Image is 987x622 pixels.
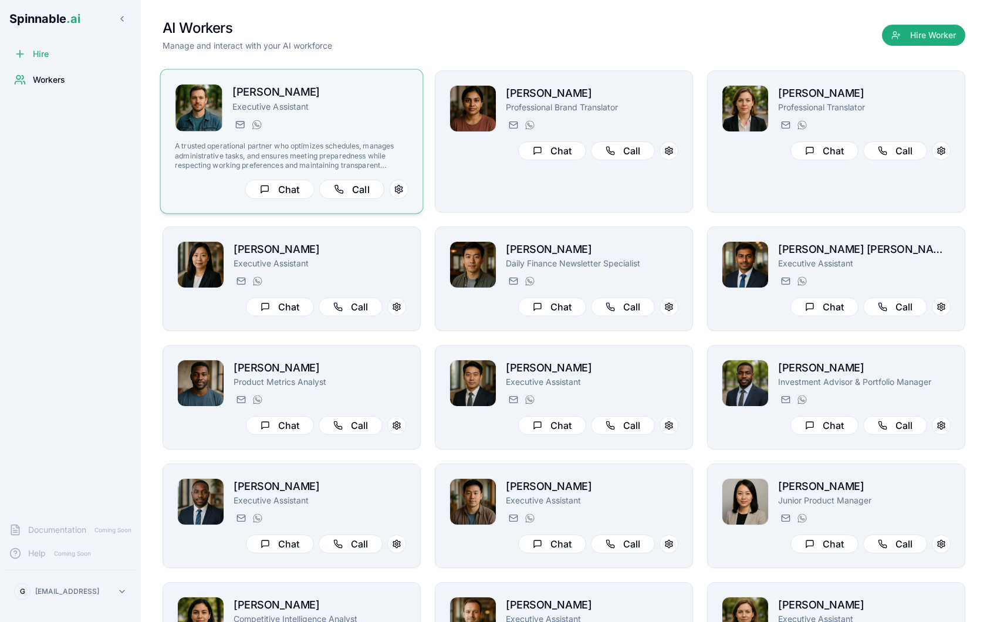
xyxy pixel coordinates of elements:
[506,241,678,258] h2: [PERSON_NAME]
[518,141,586,160] button: Chat
[591,298,655,316] button: Call
[778,241,951,258] h2: [PERSON_NAME] [PERSON_NAME]
[778,495,951,506] p: Junior Product Manager
[506,85,678,102] h2: [PERSON_NAME]
[506,118,520,132] button: Send email to olivia.da.silva@getspinnable.ai
[245,180,314,199] button: Chat
[234,478,406,495] h2: [PERSON_NAME]
[525,276,535,286] img: WhatsApp
[178,242,224,288] img: Grace Salazar
[522,118,536,132] button: WhatsApp
[163,40,332,52] p: Manage and interact with your AI workforce
[232,101,408,113] p: Executive Assistant
[234,597,406,613] h2: [PERSON_NAME]
[232,117,246,131] button: Send email to joão.nelson@getspinnable.ai
[234,511,248,525] button: Send email to marcus.edwards@getspinnable.ai
[882,31,965,42] a: Hire Worker
[506,495,678,506] p: Executive Assistant
[33,48,49,60] span: Hire
[250,274,264,288] button: WhatsApp
[506,597,678,613] h2: [PERSON_NAME]
[591,535,655,553] button: Call
[506,258,678,269] p: Daily Finance Newsletter Specialist
[9,12,80,26] span: Spinnable
[234,495,406,506] p: Executive Assistant
[778,478,951,495] h2: [PERSON_NAME]
[863,416,927,435] button: Call
[778,258,951,269] p: Executive Assistant
[518,298,586,316] button: Chat
[797,395,807,404] img: WhatsApp
[522,393,536,407] button: WhatsApp
[790,298,858,316] button: Chat
[790,416,858,435] button: Chat
[525,395,535,404] img: WhatsApp
[66,12,80,26] span: .ai
[506,478,678,495] h2: [PERSON_NAME]
[319,535,383,553] button: Call
[778,376,951,388] p: Investment Advisor & Portfolio Manager
[778,597,951,613] h2: [PERSON_NAME]
[778,511,792,525] button: Send email to shirley.huang@getspinnable.ai
[882,25,965,46] button: Hire Worker
[522,511,536,525] button: WhatsApp
[790,141,858,160] button: Chat
[522,274,536,288] button: WhatsApp
[795,511,809,525] button: WhatsApp
[525,120,535,130] img: WhatsApp
[778,102,951,113] p: Professional Translator
[33,74,65,86] span: Workers
[232,84,408,101] h2: [PERSON_NAME]
[234,274,248,288] button: Send email to grace.salazar@getspinnable.ai
[722,242,768,288] img: Sérgio Dave
[246,416,314,435] button: Chat
[450,242,496,288] img: Seok-jin Tanaka
[246,298,314,316] button: Chat
[778,393,792,407] button: Send email to vusi.yusuf@getspinnable.ai
[253,395,262,404] img: WhatsApp
[525,513,535,523] img: WhatsApp
[28,524,86,536] span: Documentation
[506,393,520,407] button: Send email to justin.cho@getspinnable.ai
[175,84,222,131] img: João Nelson
[20,587,25,596] span: G
[250,511,264,525] button: WhatsApp
[250,393,264,407] button: WhatsApp
[778,85,951,102] h2: [PERSON_NAME]
[234,393,248,407] button: Send email to adam.bianchi@getspinnable.ai
[722,479,768,525] img: Shirley Huang
[234,360,406,376] h2: [PERSON_NAME]
[163,19,332,38] h1: AI Workers
[797,120,807,130] img: WhatsApp
[234,258,406,269] p: Executive Assistant
[722,86,768,131] img: Jade Moreau
[249,117,263,131] button: WhatsApp
[795,393,809,407] button: WhatsApp
[795,274,809,288] button: WhatsApp
[178,360,224,406] img: Adam Bianchi
[506,274,520,288] button: Send email to seok-jin.tanaka@getspinnable.ai
[252,120,262,129] img: WhatsApp
[35,587,99,596] p: [EMAIL_ADDRESS]
[795,118,809,132] button: WhatsApp
[518,535,586,553] button: Chat
[790,535,858,553] button: Chat
[175,141,408,170] p: A trusted operational partner who optimizes schedules, manages administrative tasks, and ensures ...
[863,298,927,316] button: Call
[506,511,520,525] button: Send email to jackson.ly@getspinnable.ai
[863,535,927,553] button: Call
[797,276,807,286] img: WhatsApp
[9,580,131,603] button: G[EMAIL_ADDRESS]
[253,276,262,286] img: WhatsApp
[234,241,406,258] h2: [PERSON_NAME]
[50,548,94,559] span: Coming Soon
[28,547,46,559] span: Help
[778,274,792,288] button: Send email to sérgio.dave@getspinnable.ai
[319,298,383,316] button: Call
[246,535,314,553] button: Chat
[518,416,586,435] button: Chat
[450,86,496,131] img: Olivia da Silva
[506,376,678,388] p: Executive Assistant
[319,416,383,435] button: Call
[591,141,655,160] button: Call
